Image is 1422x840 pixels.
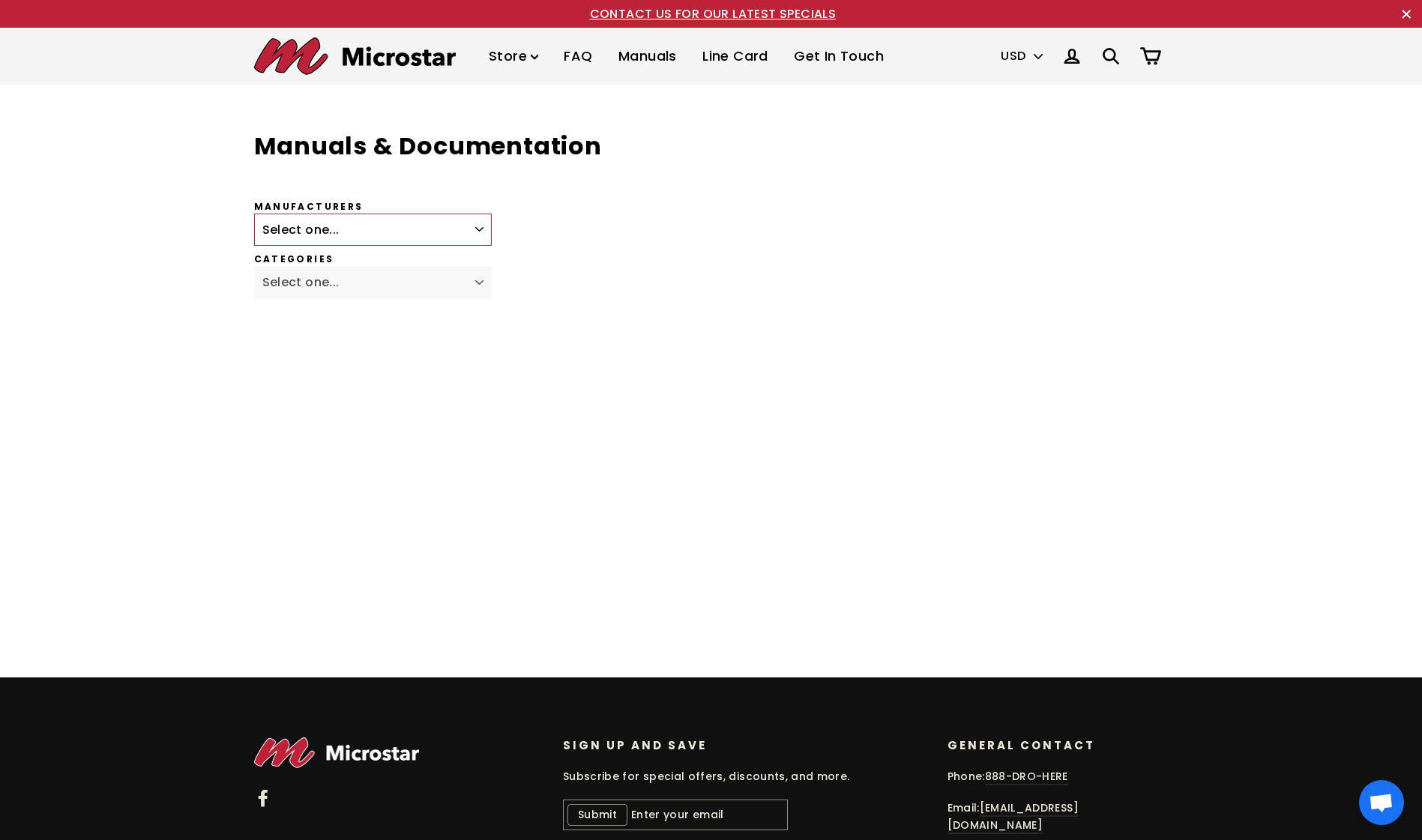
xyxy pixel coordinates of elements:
a: Get In Touch [783,34,895,79]
a: [EMAIL_ADDRESS][DOMAIN_NAME] [948,800,1079,833]
label: Categories [254,253,935,266]
a: Store [477,34,549,79]
a: Manuals [607,34,688,79]
label: Manufacturers [254,201,935,214]
input: Enter your email [563,800,788,830]
button: Submit [567,804,627,825]
p: General Contact [948,737,1160,753]
a: 888-DRO-HERE [985,769,1068,785]
p: Sign up and save [563,737,925,753]
p: Email: [948,800,1160,833]
img: Microstar Electronics [254,737,420,768]
p: Subscribe for special offers, discounts, and more. [563,768,925,785]
p: Phone: [948,768,1160,785]
a: FAQ [552,34,603,79]
a: Line Card [691,34,780,79]
ul: Primary [477,34,895,79]
img: Microstar Electronics [254,37,456,75]
h1: Manuals & Documentation [254,130,935,163]
div: Open chat [1359,780,1404,825]
a: CONTACT US FOR OUR LATEST SPECIALS [590,5,837,22]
